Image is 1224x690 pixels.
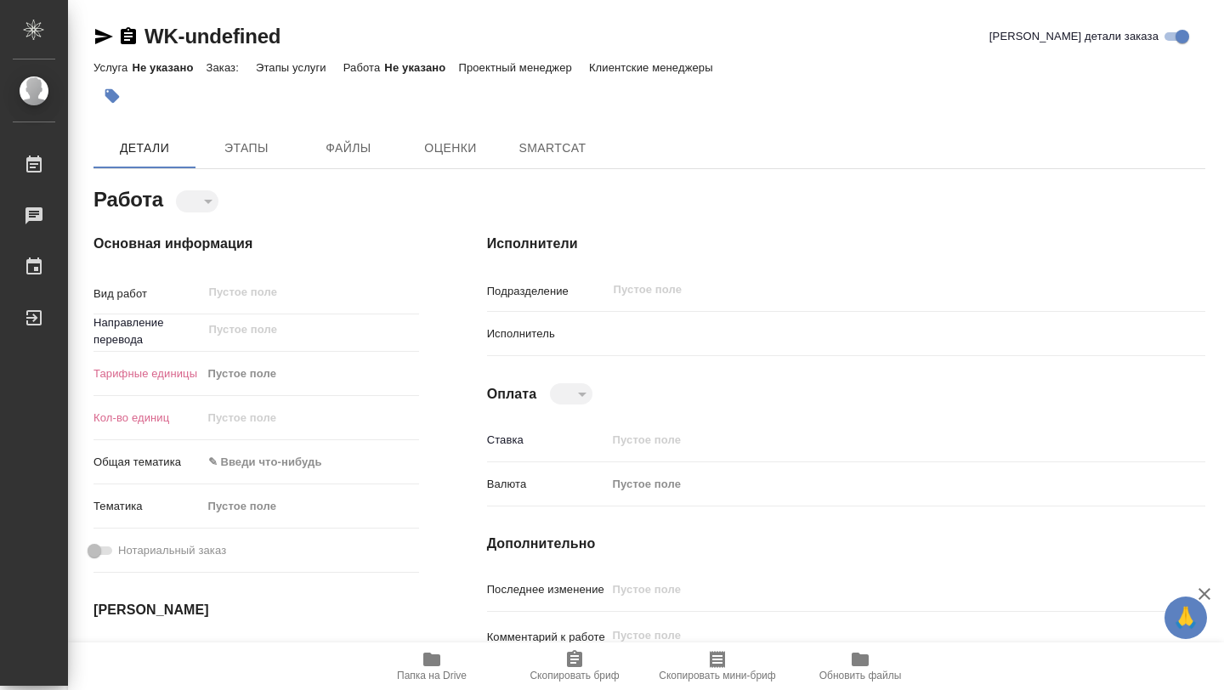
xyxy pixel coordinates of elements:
span: Обновить файлы [819,670,902,682]
input: Пустое поле [607,427,1146,452]
div: Пустое поле [208,498,399,515]
span: Нотариальный заказ [118,542,226,559]
a: WK-undefined [144,25,280,48]
span: Этапы [206,138,287,159]
input: Пустое поле [202,405,419,430]
h4: Исполнители [487,234,1205,254]
div: Пустое поле [202,359,419,388]
button: Скопировать мини-бриф [646,642,789,690]
h4: Основная информация [93,234,419,254]
span: Оценки [410,138,491,159]
p: Валюта [487,476,607,493]
h2: Работа [93,183,163,213]
div: Пустое поле [607,470,1146,499]
span: 🙏 [1171,600,1200,636]
p: Заказ: [206,61,242,74]
p: Услуга [93,61,132,74]
input: Пустое поле [202,641,351,665]
div: ​ [176,190,218,212]
span: [PERSON_NAME] детали заказа [989,28,1159,45]
div: Пустое поле [613,476,1125,493]
p: Вид работ [93,286,202,303]
button: Обновить файлы [789,642,932,690]
span: Скопировать бриф [530,670,619,682]
p: Последнее изменение [487,581,607,598]
div: ✎ Введи что-нибудь [208,454,399,471]
p: Общая тематика [93,454,202,471]
span: SmartCat [512,138,593,159]
p: Исполнитель [487,325,607,342]
div: ✎ Введи что-нибудь [202,448,419,477]
span: Детали [104,138,185,159]
p: Работа [343,61,385,74]
p: Ставка [487,432,607,449]
p: Не указано [384,61,458,74]
p: Направление перевода [93,314,202,348]
input: Пустое поле [612,280,1106,300]
span: Файлы [308,138,389,159]
button: Добавить тэг [93,77,131,115]
button: Скопировать ссылку [118,26,139,47]
button: Папка на Drive [360,642,503,690]
h4: Оплата [487,384,537,404]
button: Скопировать бриф [503,642,646,690]
p: Кол-во единиц [93,410,202,427]
p: Тематика [93,498,202,515]
input: Пустое поле [207,320,379,340]
p: Комментарий к работе [487,629,607,646]
p: Этапы услуги [256,61,331,74]
p: Клиентские менеджеры [589,61,717,74]
button: Скопировать ссылку для ЯМессенджера [93,26,114,47]
h4: Дополнительно [487,534,1205,554]
button: 🙏 [1164,597,1207,639]
span: Скопировать мини-бриф [659,670,775,682]
div: Пустое поле [202,492,419,521]
div: ​ [550,383,592,404]
p: Тарифные единицы [93,365,202,382]
span: Папка на Drive [397,670,467,682]
p: Подразделение [487,283,607,300]
input: Пустое поле [607,577,1146,602]
p: Не указано [132,61,206,74]
div: Пустое поле [208,365,399,382]
p: Проектный менеджер [458,61,575,74]
h4: [PERSON_NAME] [93,600,419,620]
